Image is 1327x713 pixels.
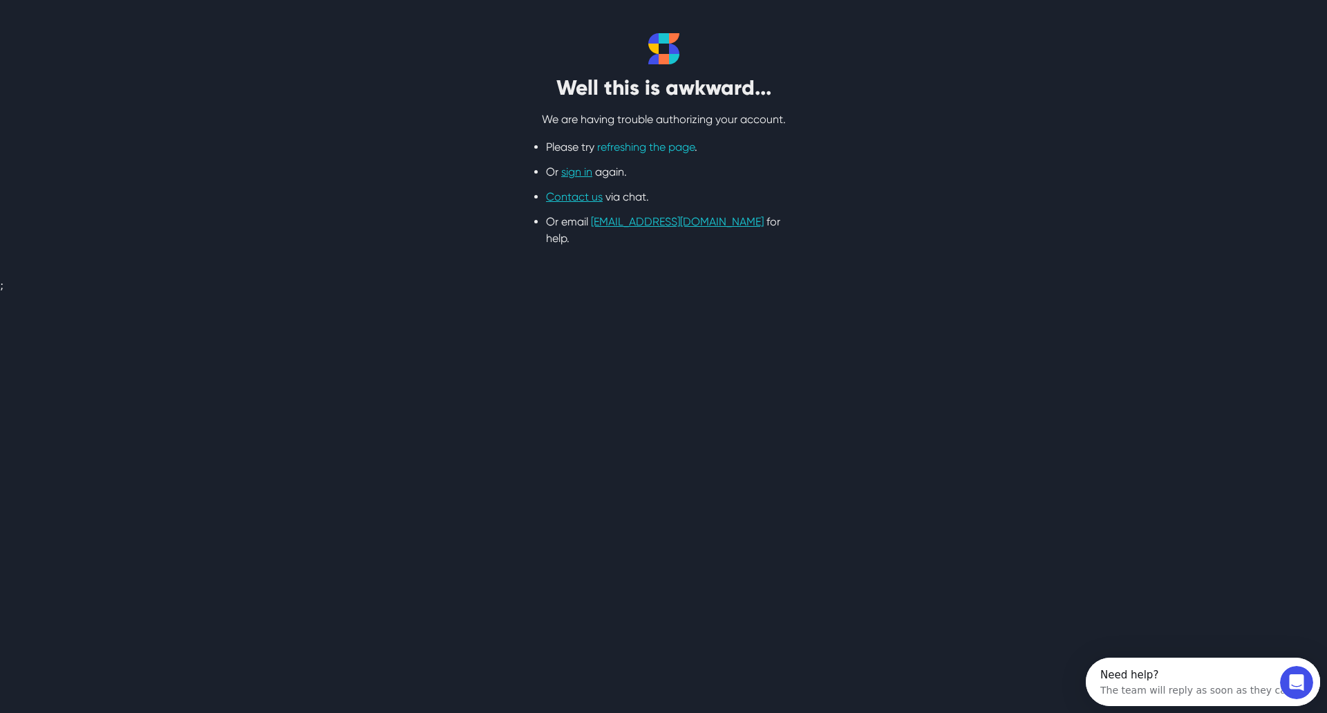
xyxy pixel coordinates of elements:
[546,164,781,180] li: Or again.
[546,190,603,203] a: Contact us
[546,189,781,205] li: via chat.
[1280,666,1313,699] iframe: Intercom live chat
[15,23,207,37] div: The team will reply as soon as they can
[546,214,781,247] li: Or email for help.
[6,6,247,44] div: Open Intercom Messenger
[591,215,764,228] a: [EMAIL_ADDRESS][DOMAIN_NAME]
[491,111,836,128] p: We are having trouble authorizing your account.
[491,75,836,100] h2: Well this is awkward...
[546,139,781,156] li: Please try .
[597,140,695,154] a: refreshing the page
[561,165,592,178] a: sign in
[1086,658,1320,706] iframe: Intercom live chat discovery launcher
[15,12,207,23] div: Need help?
